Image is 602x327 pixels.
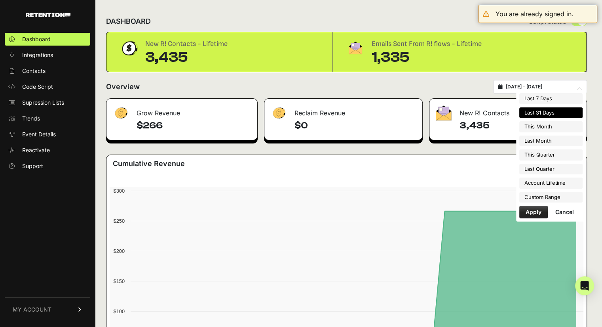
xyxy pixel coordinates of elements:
[137,119,251,132] h4: $266
[519,192,583,203] li: Custom Range
[294,119,416,132] h4: $0
[22,130,56,138] span: Event Details
[22,83,53,91] span: Code Script
[372,50,482,65] div: 1,335
[5,96,90,109] a: Supression Lists
[5,65,90,77] a: Contacts
[22,162,43,170] span: Support
[106,99,257,122] div: Grow Revenue
[519,93,583,104] li: Last 7 Days
[460,119,580,132] h4: 3,435
[346,38,365,57] img: fa-envelope-19ae18322b30453b285274b1b8af3d052b27d846a4fbe8435d1a52b978f639a2.png
[119,38,139,58] img: dollar-coin-05c43ed7efb7bc0c12610022525b4bbbb207c7efeef5aecc26f025e68dcafac9.png
[114,278,125,284] text: $150
[5,112,90,125] a: Trends
[114,308,125,314] text: $100
[26,13,70,17] img: Retention.com
[496,9,574,19] div: You are already signed in.
[519,178,583,189] li: Account Lifetime
[5,128,90,141] a: Event Details
[22,146,50,154] span: Reactivate
[5,80,90,93] a: Code Script
[106,16,151,27] h2: DASHBOARD
[436,105,452,120] img: fa-envelope-19ae18322b30453b285274b1b8af3d052b27d846a4fbe8435d1a52b978f639a2.png
[113,158,185,169] h3: Cumulative Revenue
[5,144,90,157] a: Reactivate
[22,115,40,122] span: Trends
[5,33,90,46] a: Dashboard
[429,99,587,122] div: New R! Contacts
[114,188,125,194] text: $300
[145,50,228,65] div: 3,435
[271,105,287,121] img: fa-dollar-13500eef13a19c4ab2b9ed9ad552e47b0d9fc28b02b83b90ba0e00f96d6372e9.png
[22,67,46,75] span: Contacts
[22,35,51,43] span: Dashboard
[106,81,140,92] h2: Overview
[5,49,90,61] a: Integrations
[114,218,125,224] text: $250
[5,297,90,321] a: MY ACCOUNT
[519,206,548,218] button: Apply
[519,107,583,119] li: Last 31 Days
[264,99,422,122] div: Reclaim Revenue
[372,38,482,50] div: Emails Sent From R! flows - Lifetime
[519,121,583,132] li: This Month
[145,38,228,50] div: New R! Contacts - Lifetime
[549,206,580,218] button: Cancel
[114,248,125,254] text: $200
[22,51,53,59] span: Integrations
[22,99,64,107] span: Supression Lists
[519,136,583,147] li: Last Month
[519,164,583,175] li: Last Quarter
[13,306,51,314] span: MY ACCOUNT
[5,160,90,172] a: Support
[113,105,129,121] img: fa-dollar-13500eef13a19c4ab2b9ed9ad552e47b0d9fc28b02b83b90ba0e00f96d6372e9.png
[575,276,594,295] div: Open Intercom Messenger
[519,149,583,161] li: This Quarter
